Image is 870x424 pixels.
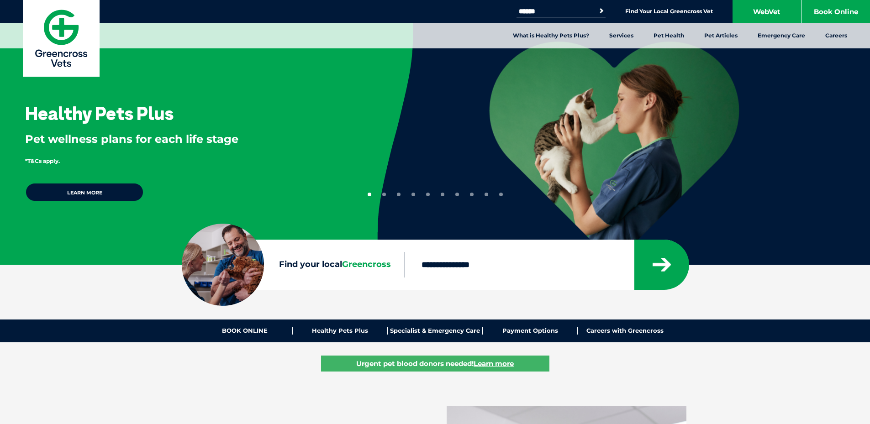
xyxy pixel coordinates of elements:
[321,356,549,372] a: Urgent pet blood donors needed!Learn more
[474,359,514,368] u: Learn more
[411,193,415,196] button: 4 of 10
[25,131,348,147] p: Pet wellness plans for each life stage
[388,327,483,335] a: Specialist & Emergency Care
[25,104,174,122] h3: Healthy Pets Plus
[483,327,578,335] a: Payment Options
[293,327,388,335] a: Healthy Pets Plus
[578,327,672,335] a: Careers with Greencross
[426,193,430,196] button: 5 of 10
[382,193,386,196] button: 2 of 10
[499,193,503,196] button: 10 of 10
[599,23,643,48] a: Services
[470,193,474,196] button: 8 of 10
[455,193,459,196] button: 7 of 10
[815,23,857,48] a: Careers
[182,258,405,272] label: Find your local
[625,8,713,15] a: Find Your Local Greencross Vet
[503,23,599,48] a: What is Healthy Pets Plus?
[342,259,391,269] span: Greencross
[597,6,606,16] button: Search
[485,193,488,196] button: 9 of 10
[643,23,694,48] a: Pet Health
[368,193,371,196] button: 1 of 10
[748,23,815,48] a: Emergency Care
[25,157,60,164] span: *T&Cs apply.
[198,327,293,335] a: BOOK ONLINE
[694,23,748,48] a: Pet Articles
[25,183,144,202] a: Learn more
[397,193,401,196] button: 3 of 10
[441,193,444,196] button: 6 of 10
